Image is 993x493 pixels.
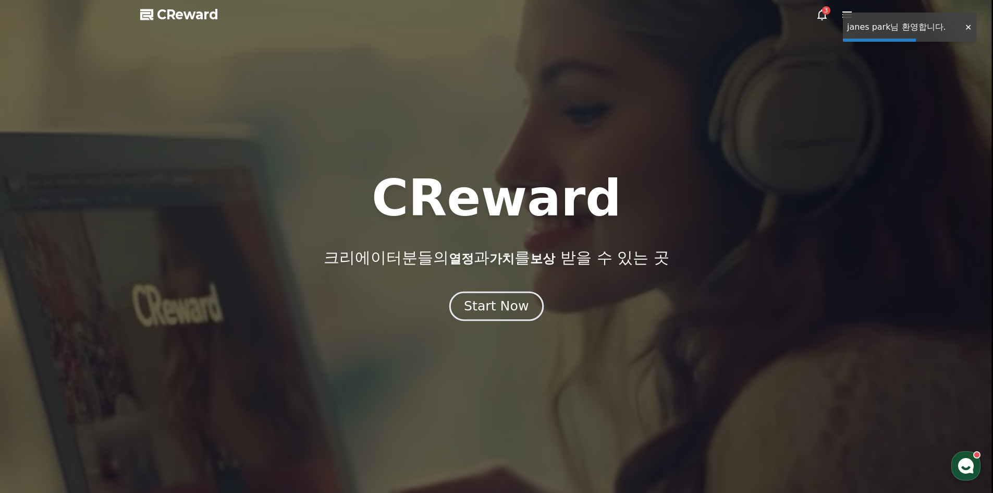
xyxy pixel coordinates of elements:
[451,303,542,312] a: Start Now
[3,331,69,357] a: 홈
[449,291,544,321] button: Start Now
[822,6,830,15] div: 3
[464,297,529,315] div: Start Now
[134,331,200,357] a: 설정
[449,251,474,266] span: 열정
[161,346,174,355] span: 설정
[372,173,621,223] h1: CReward
[69,331,134,357] a: 대화
[816,8,828,21] a: 3
[530,251,555,266] span: 보상
[95,347,108,355] span: 대화
[33,346,39,355] span: 홈
[157,6,218,23] span: CReward
[140,6,218,23] a: CReward
[489,251,514,266] span: 가치
[324,248,669,267] p: 크리에이터분들의 과 를 받을 수 있는 곳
